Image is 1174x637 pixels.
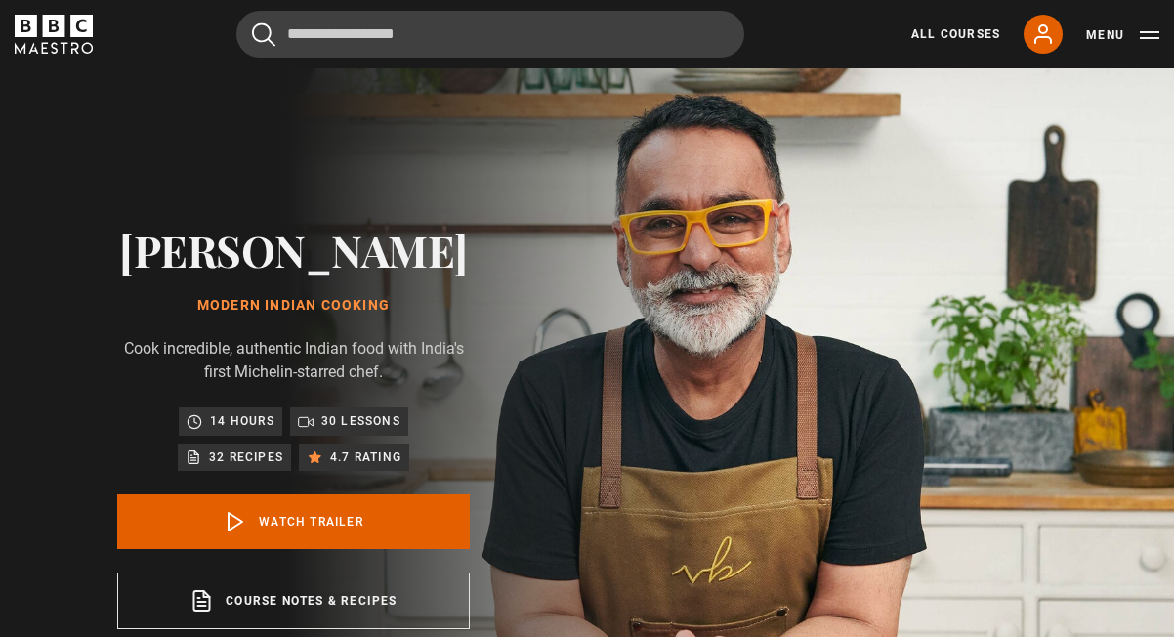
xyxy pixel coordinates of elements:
p: 30 lessons [321,411,400,431]
h2: [PERSON_NAME] [117,225,470,275]
a: Course notes & Recipes [117,573,470,629]
p: 32 Recipes [209,447,283,467]
button: Submit the search query [252,22,275,47]
svg: BBC Maestro [15,15,93,54]
a: All Courses [911,25,1000,43]
button: Toggle navigation [1086,25,1159,45]
a: Watch Trailer [117,494,470,549]
p: 4.7 rating [330,447,401,467]
p: 14 hours [210,411,274,431]
p: Cook incredible, authentic Indian food with India's first Michelin-starred chef. [117,337,470,384]
h1: Modern Indian Cooking [117,298,470,314]
input: Search [236,11,744,58]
